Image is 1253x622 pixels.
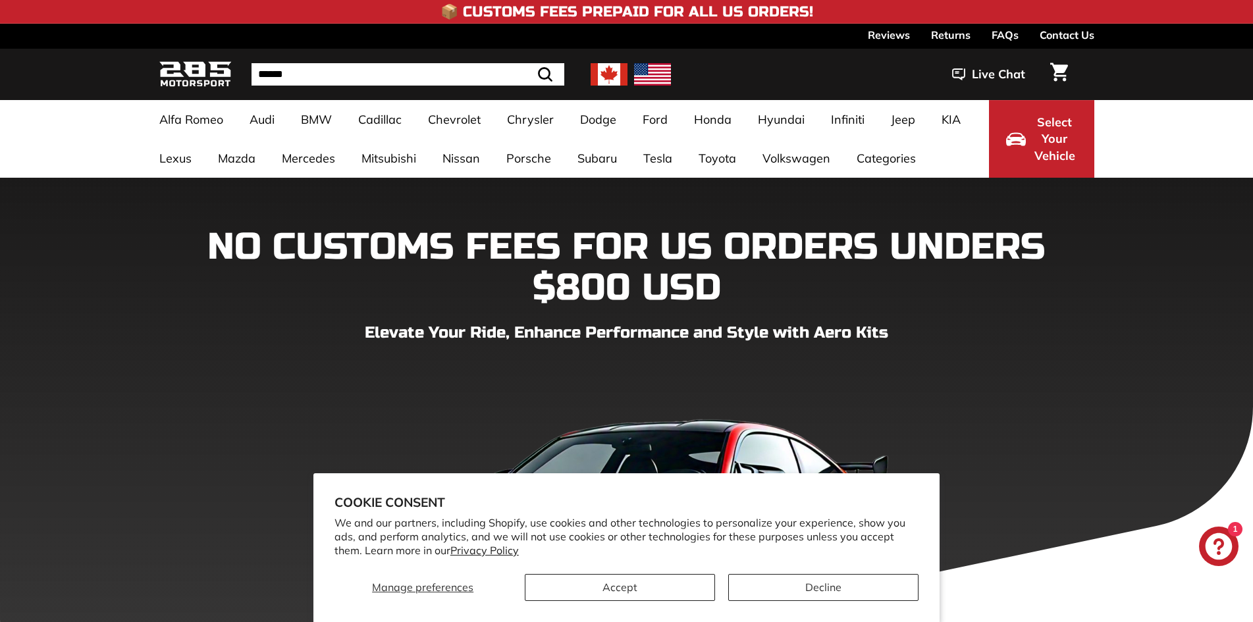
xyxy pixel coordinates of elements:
a: Alfa Romeo [146,100,236,139]
a: Contact Us [1040,24,1094,46]
a: BMW [288,100,345,139]
a: Nissan [429,139,493,178]
h2: Cookie consent [334,494,919,510]
h4: 📦 Customs Fees Prepaid for All US Orders! [440,4,813,20]
a: Categories [843,139,929,178]
inbox-online-store-chat: Shopify online store chat [1195,527,1242,569]
a: Porsche [493,139,564,178]
a: Infiniti [818,100,878,139]
button: Manage preferences [334,574,512,601]
p: We and our partners, including Shopify, use cookies and other technologies to personalize your ex... [334,516,919,557]
a: Audi [236,100,288,139]
h1: NO CUSTOMS FEES FOR US ORDERS UNDERS $800 USD [159,227,1094,308]
a: Jeep [878,100,928,139]
a: Hyundai [745,100,818,139]
a: Lexus [146,139,205,178]
span: Select Your Vehicle [1032,114,1077,165]
a: Chrysler [494,100,567,139]
span: Live Chat [972,66,1025,83]
a: Subaru [564,139,630,178]
input: Search [252,63,564,86]
button: Decline [728,574,919,601]
button: Select Your Vehicle [989,100,1094,178]
a: Reviews [868,24,910,46]
a: Privacy Policy [450,544,519,557]
a: Cadillac [345,100,415,139]
a: Returns [931,24,971,46]
a: Dodge [567,100,629,139]
span: Manage preferences [372,581,473,594]
a: Cart [1042,52,1076,97]
a: Chevrolet [415,100,494,139]
a: Mitsubishi [348,139,429,178]
button: Accept [525,574,715,601]
a: Mercedes [269,139,348,178]
a: Ford [629,100,681,139]
a: Tesla [630,139,685,178]
button: Live Chat [935,58,1042,91]
a: Mazda [205,139,269,178]
a: KIA [928,100,974,139]
a: Toyota [685,139,749,178]
img: Logo_285_Motorsport_areodynamics_components [159,59,232,90]
a: FAQs [992,24,1019,46]
a: Volkswagen [749,139,843,178]
a: Honda [681,100,745,139]
p: Elevate Your Ride, Enhance Performance and Style with Aero Kits [159,321,1094,345]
